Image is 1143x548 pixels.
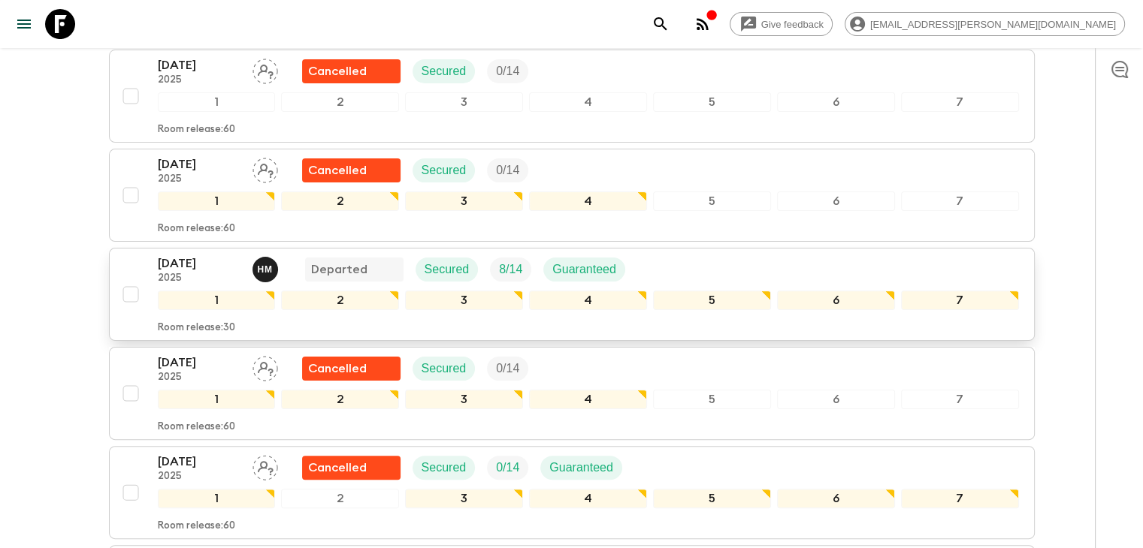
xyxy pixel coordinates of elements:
[499,260,522,279] p: 8 / 14
[302,158,401,182] div: Flash Pack cancellation
[901,191,1019,211] div: 7
[9,9,39,39] button: menu
[281,191,399,211] div: 2
[158,520,235,532] p: Room release: 60
[158,421,235,433] p: Room release: 60
[487,357,528,381] div: Trip Fill
[405,390,523,409] div: 3
[281,489,399,508] div: 2
[496,459,519,477] p: 0 / 14
[496,62,519,80] p: 0 / 14
[422,459,467,477] p: Secured
[308,360,367,378] p: Cancelled
[845,12,1125,36] div: [EMAIL_ADDRESS][PERSON_NAME][DOMAIN_NAME]
[487,59,528,83] div: Trip Fill
[302,456,401,480] div: Flash Pack cancellation
[281,92,399,112] div: 2
[490,257,531,282] div: Trip Fill
[158,254,240,272] p: [DATE]
[777,390,895,409] div: 6
[529,92,647,112] div: 4
[405,291,523,310] div: 3
[158,173,240,185] p: 2025
[777,489,895,508] div: 6
[158,390,276,409] div: 1
[496,360,519,378] p: 0 / 14
[158,124,235,136] p: Room release: 60
[862,19,1124,30] span: [EMAIL_ADDRESS][PERSON_NAME][DOMAIN_NAME]
[777,291,895,310] div: 6
[311,260,367,279] p: Departed
[653,191,771,211] div: 5
[487,158,528,182] div: Trip Fill
[252,459,278,471] span: Assign pack leader
[302,59,401,83] div: Flash Pack cancellation
[109,248,1035,341] button: [DATE]2025Hob MedinaDepartedSecuredTrip FillGuaranteed1234567Room release:30
[549,459,613,477] p: Guaranteed
[158,223,235,235] p: Room release: 60
[252,261,281,273] span: Hob Medina
[901,390,1019,409] div: 7
[529,390,647,409] div: 4
[529,489,647,508] div: 4
[158,372,240,384] p: 2025
[252,360,278,372] span: Assign pack leader
[413,59,476,83] div: Secured
[653,291,771,310] div: 5
[158,191,276,211] div: 1
[252,63,278,75] span: Assign pack leader
[405,191,523,211] div: 3
[158,74,240,86] p: 2025
[487,456,528,480] div: Trip Fill
[252,162,278,174] span: Assign pack leader
[158,489,276,508] div: 1
[422,62,467,80] p: Secured
[281,291,399,310] div: 2
[158,92,276,112] div: 1
[158,291,276,310] div: 1
[653,390,771,409] div: 5
[552,260,616,279] p: Guaranteed
[529,291,647,310] div: 4
[109,446,1035,539] button: [DATE]2025Assign pack leaderFlash Pack cancellationSecuredTrip FillGuaranteed1234567Room release:60
[416,257,479,282] div: Secured
[422,161,467,179] p: Secured
[901,92,1019,112] div: 7
[646,9,676,39] button: search adventures
[308,161,367,179] p: Cancelled
[158,155,240,173] p: [DATE]
[413,357,476,381] div: Secured
[901,291,1019,310] div: 7
[529,191,647,211] div: 4
[413,158,476,182] div: Secured
[753,19,832,30] span: Give feedback
[413,456,476,480] div: Secured
[158,453,240,471] p: [DATE]
[158,471,240,483] p: 2025
[496,161,519,179] p: 0 / 14
[308,459,367,477] p: Cancelled
[405,92,523,112] div: 3
[777,191,895,211] div: 6
[158,272,240,285] p: 2025
[730,12,833,36] a: Give feedback
[422,360,467,378] p: Secured
[109,149,1035,242] button: [DATE]2025Assign pack leaderFlash Pack cancellationSecuredTrip Fill1234567Room release:60
[308,62,367,80] p: Cancelled
[281,390,399,409] div: 2
[653,92,771,112] div: 5
[158,354,240,372] p: [DATE]
[653,489,771,508] div: 5
[777,92,895,112] div: 6
[109,347,1035,440] button: [DATE]2025Assign pack leaderFlash Pack cancellationSecuredTrip Fill1234567Room release:60
[158,322,235,334] p: Room release: 30
[901,489,1019,508] div: 7
[302,357,401,381] div: Flash Pack cancellation
[109,50,1035,143] button: [DATE]2025Assign pack leaderFlash Pack cancellationSecuredTrip Fill1234567Room release:60
[405,489,523,508] div: 3
[425,260,470,279] p: Secured
[158,56,240,74] p: [DATE]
